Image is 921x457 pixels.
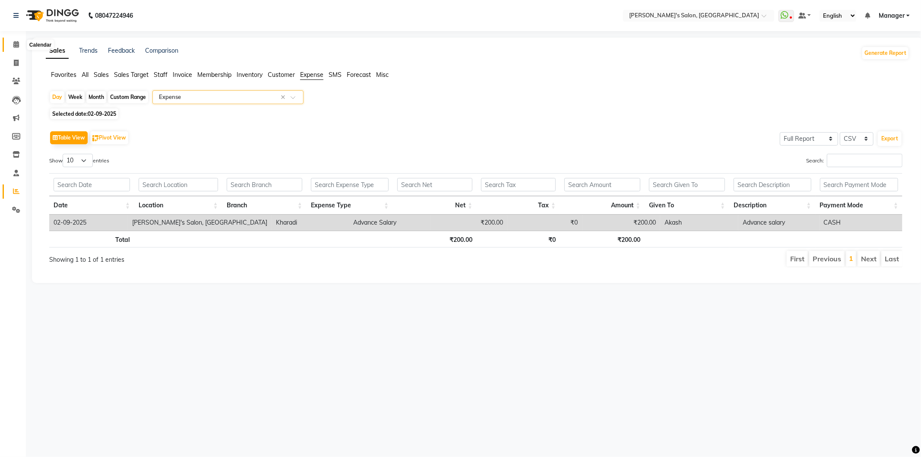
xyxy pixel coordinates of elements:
span: Staff [154,71,168,79]
th: Total [49,231,134,248]
th: Given To: activate to sort column ascending [645,196,729,215]
div: Custom Range [108,91,148,103]
b: 08047224946 [95,3,133,28]
button: Export [878,131,902,146]
th: ₹0 [477,231,560,248]
th: Expense Type: activate to sort column ascending [307,196,393,215]
div: Day [50,91,64,103]
span: Customer [268,71,295,79]
th: Tax: activate to sort column ascending [477,196,560,215]
a: Comparison [145,47,178,54]
span: Manager [879,11,905,20]
th: Branch: activate to sort column ascending [222,196,307,215]
input: Search Net [397,178,472,191]
div: Showing 1 to 1 of 1 entries [49,250,397,264]
th: Amount: activate to sort column ascending [560,196,645,215]
div: Week [66,91,85,103]
td: 02-09-2025 [49,215,128,231]
th: ₹200.00 [560,231,645,248]
button: Pivot View [90,131,128,144]
td: Akash [660,215,738,231]
td: CASH [820,215,902,231]
input: Search Amount [564,178,640,191]
span: Forecast [347,71,371,79]
td: Advance salary [738,215,820,231]
td: Advance Salary [349,215,431,231]
span: Expense [300,71,323,79]
th: Date: activate to sort column ascending [49,196,134,215]
a: Trends [79,47,98,54]
span: All [82,71,89,79]
span: 02-09-2025 [88,111,116,117]
a: Feedback [108,47,135,54]
input: Search: [827,154,902,167]
span: Sales Target [114,71,149,79]
button: Generate Report [862,47,908,59]
input: Search Payment Mode [820,178,899,191]
div: Month [86,91,106,103]
span: SMS [329,71,342,79]
input: Search Given To [649,178,725,191]
a: 1 [849,254,853,263]
span: Clear all [281,93,288,102]
input: Search Location [139,178,218,191]
span: Selected date: [50,108,118,119]
span: Invoice [173,71,192,79]
span: Sales [94,71,109,79]
span: Favorites [51,71,76,79]
span: Misc [376,71,389,79]
input: Search Branch [227,178,302,191]
select: Showentries [63,154,93,167]
th: ₹200.00 [393,231,477,248]
th: Payment Mode: activate to sort column ascending [816,196,903,215]
label: Show entries [49,154,109,167]
td: Kharadi [272,215,349,231]
img: logo [22,3,81,28]
td: ₹0 [507,215,582,231]
div: Calendar [27,40,54,50]
th: Location: activate to sort column ascending [134,196,222,215]
input: Search Date [54,178,130,191]
th: Description: activate to sort column ascending [729,196,815,215]
span: Membership [197,71,231,79]
th: Net: activate to sort column ascending [393,196,477,215]
img: pivot.png [92,135,99,142]
td: [PERSON_NAME]'s Salon, [GEOGRAPHIC_DATA] [128,215,272,231]
button: Table View [50,131,88,144]
label: Search: [806,154,902,167]
input: Search Expense Type [311,178,389,191]
input: Search Description [734,178,811,191]
input: Search Tax [481,178,556,191]
td: ₹200.00 [582,215,660,231]
td: ₹200.00 [431,215,507,231]
span: Inventory [237,71,263,79]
